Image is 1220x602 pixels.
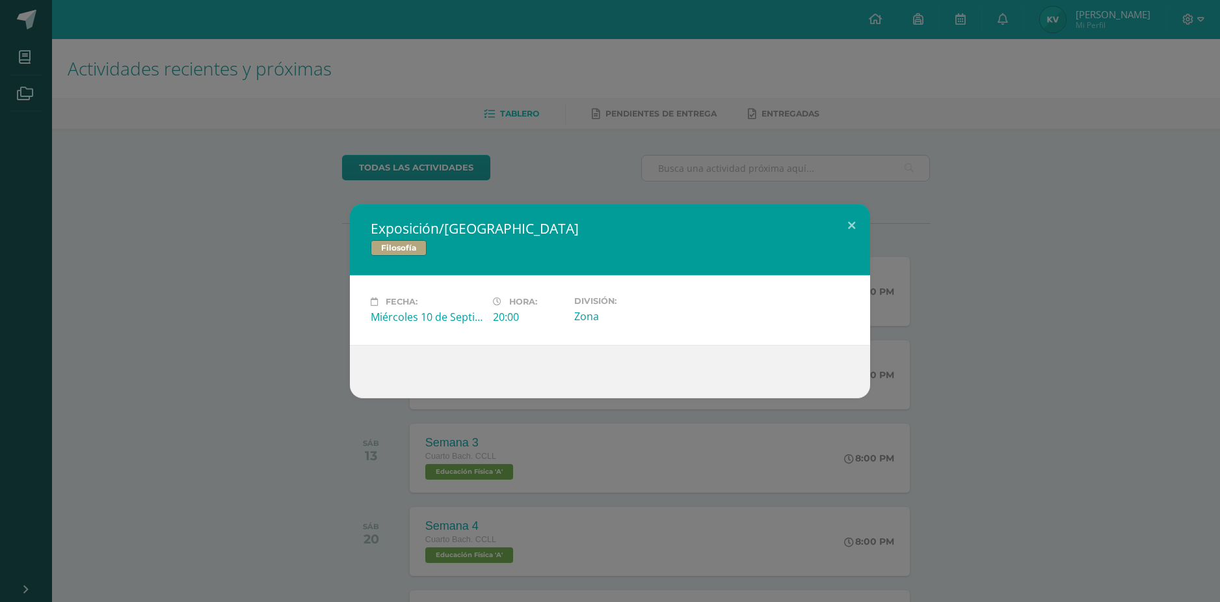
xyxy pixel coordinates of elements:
span: Fecha: [386,297,418,307]
div: Miércoles 10 de Septiembre [371,310,483,324]
button: Close (Esc) [833,204,870,248]
div: 20:00 [493,310,564,324]
div: Zona [574,309,686,323]
label: División: [574,296,686,306]
span: Filosofía [371,240,427,256]
h2: Exposición/[GEOGRAPHIC_DATA] [371,219,849,238]
span: Hora: [509,297,537,307]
